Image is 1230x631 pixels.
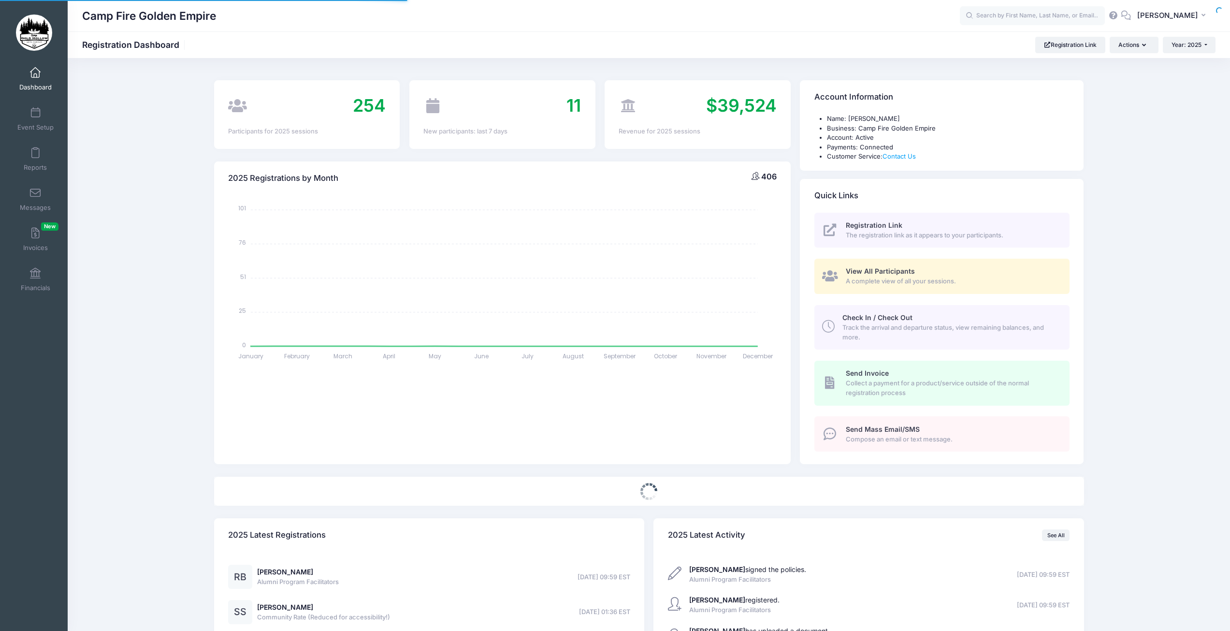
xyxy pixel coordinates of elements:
h4: 2025 Registrations by Month [228,164,338,192]
a: Send Invoice Collect a payment for a product/service outside of the normal registration process [814,361,1070,405]
a: Messages [13,182,58,216]
span: View All Participants [846,267,915,275]
span: 406 [761,172,777,181]
h4: Account Information [814,84,893,111]
tspan: May [429,352,441,360]
a: [PERSON_NAME]signed the policies. [689,565,806,573]
tspan: 76 [239,238,246,247]
a: Registration Link [1035,37,1105,53]
span: Year: 2025 [1172,41,1201,48]
li: Account: Active [827,133,1070,143]
tspan: 101 [238,204,246,212]
span: The registration link as it appears to your participants. [846,231,1059,240]
span: Community Rate (Reduced for accessibility!) [257,613,390,622]
tspan: 51 [240,272,246,280]
a: Contact Us [883,152,916,160]
a: [PERSON_NAME] [257,603,313,611]
span: A complete view of all your sessions. [846,277,1059,286]
div: SS [228,600,252,624]
tspan: April [383,352,395,360]
span: Send Mass Email/SMS [846,425,920,433]
span: Invoices [23,244,48,252]
tspan: December [743,352,773,360]
tspan: 0 [242,340,246,349]
strong: [PERSON_NAME] [689,565,745,573]
span: Dashboard [19,83,52,91]
li: Business: Camp Fire Golden Empire [827,124,1070,133]
a: RB [228,573,252,582]
h1: Camp Fire Golden Empire [82,5,216,27]
a: See All [1042,529,1070,541]
div: RB [228,565,252,589]
tspan: February [284,352,310,360]
div: Revenue for 2025 sessions [619,127,776,136]
span: Compose an email or text message. [846,435,1059,444]
tspan: November [696,352,727,360]
a: Dashboard [13,62,58,96]
span: [DATE] 09:59 EST [578,572,630,582]
button: Actions [1110,37,1158,53]
span: Collect a payment for a product/service outside of the normal registration process [846,379,1059,397]
span: [DATE] 09:59 EST [1017,601,1070,610]
input: Search by First Name, Last Name, or Email... [960,6,1105,26]
h4: 2025 Latest Activity [668,522,745,549]
div: Participants for 2025 sessions [228,127,386,136]
a: [PERSON_NAME]registered. [689,596,780,604]
img: Camp Fire Golden Empire [16,15,52,51]
h1: Registration Dashboard [82,40,188,50]
span: [PERSON_NAME] [1137,10,1198,21]
li: Name: [PERSON_NAME] [827,114,1070,124]
span: Registration Link [846,221,902,229]
span: Send Invoice [846,369,889,377]
span: $39,524 [706,95,777,116]
a: Check In / Check Out Track the arrival and departure status, view remaining balances, and more. [814,305,1070,350]
a: Reports [13,142,58,176]
tspan: September [604,352,636,360]
span: Check In / Check Out [842,313,912,322]
a: SS [228,608,252,616]
span: [DATE] 01:36 EST [579,607,630,617]
li: Customer Service: [827,152,1070,161]
h4: 2025 Latest Registrations [228,522,326,549]
span: Alumni Program Facilitators [257,577,339,587]
span: [DATE] 09:59 EST [1017,570,1070,580]
span: Reports [24,163,47,172]
span: New [41,222,58,231]
span: 254 [353,95,386,116]
tspan: March [333,352,352,360]
span: Track the arrival and departure status, view remaining balances, and more. [842,323,1058,342]
span: Event Setup [17,123,54,132]
a: Registration Link The registration link as it appears to your participants. [814,213,1070,248]
tspan: 25 [239,307,246,315]
span: Alumni Program Facilitators [689,575,806,585]
a: [PERSON_NAME] [257,568,313,576]
a: Event Setup [13,102,58,136]
button: Year: 2025 [1163,37,1216,53]
li: Payments: Connected [827,143,1070,152]
a: View All Participants A complete view of all your sessions. [814,259,1070,294]
a: Send Mass Email/SMS Compose an email or text message. [814,416,1070,452]
tspan: July [521,352,533,360]
strong: [PERSON_NAME] [689,596,745,604]
span: Alumni Program Facilitators [689,605,780,615]
a: InvoicesNew [13,222,58,256]
span: Financials [21,284,50,292]
tspan: October [654,352,678,360]
tspan: June [474,352,489,360]
h4: Quick Links [814,182,858,209]
a: Financials [13,263,58,296]
button: [PERSON_NAME] [1131,5,1216,27]
div: New participants: last 7 days [423,127,581,136]
tspan: August [563,352,584,360]
span: Messages [20,204,51,212]
tspan: January [238,352,263,360]
span: 11 [566,95,581,116]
